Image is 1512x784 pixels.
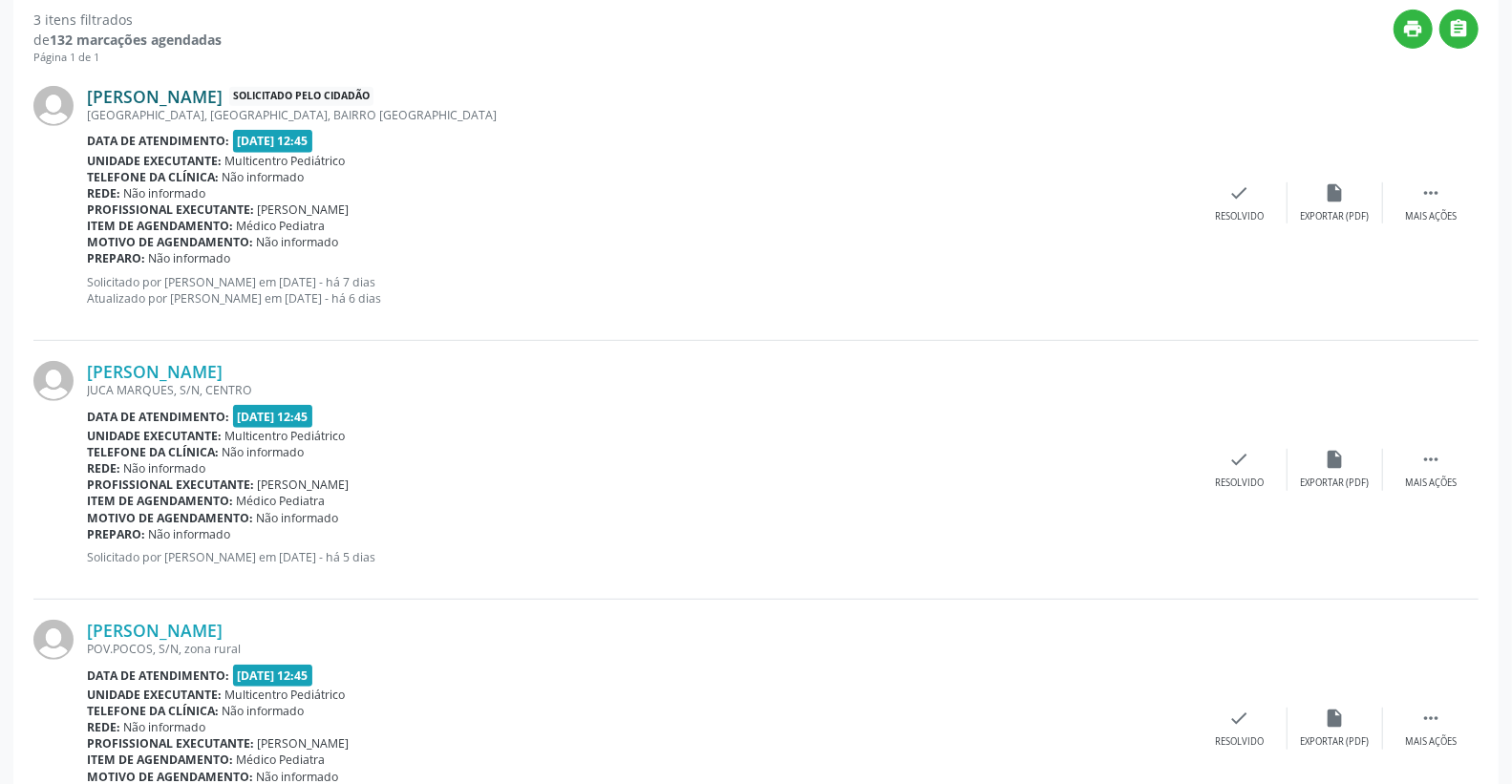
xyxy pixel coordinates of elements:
[229,87,373,107] span: Solicitado pelo cidadão
[87,477,254,493] b: Profissional executante:
[1420,708,1441,729] i: 
[1215,735,1264,749] div: Resolvido
[87,274,1192,307] p: Solicitado por [PERSON_NAME] em [DATE] - há 7 dias Atualizado por [PERSON_NAME] em [DATE] - há 6 ...
[33,361,74,401] img: img
[257,234,339,250] span: Não informado
[1229,182,1250,203] i: check
[87,703,219,719] b: Telefone da clínica:
[1215,477,1264,490] div: Resolvido
[1229,449,1250,470] i: check
[87,735,254,752] b: Profissional executante:
[87,719,120,735] b: Rede:
[1420,449,1441,470] i: 
[87,107,1192,123] div: [GEOGRAPHIC_DATA], [GEOGRAPHIC_DATA], BAIRRO [GEOGRAPHIC_DATA]
[1301,210,1370,223] div: Exportar (PDF)
[237,752,326,768] span: Médico Pediatra
[87,382,1192,398] div: JUCA MARQUES, S/N, CENTRO
[1449,18,1470,39] i: 
[149,526,231,542] span: Não informado
[1405,210,1457,223] div: Mais ações
[149,250,231,266] span: Não informado
[1325,449,1346,470] i: insert_drive_file
[1394,10,1433,49] button: print
[233,665,313,687] span: [DATE] 12:45
[87,752,233,768] b: Item de agendamento:
[87,460,120,477] b: Rede:
[87,169,219,185] b: Telefone da clínica:
[87,153,222,169] b: Unidade executante:
[1215,210,1264,223] div: Resolvido
[87,667,229,684] b: Data de atendimento:
[87,409,229,425] b: Data de atendimento:
[225,687,346,703] span: Multicentro Pediátrico
[237,493,326,509] span: Médico Pediatra
[1325,182,1346,203] i: insert_drive_file
[87,361,223,382] a: [PERSON_NAME]
[258,201,350,218] span: [PERSON_NAME]
[223,703,305,719] span: Não informado
[87,641,1192,657] div: POV.POCOS, S/N, zona rural
[223,169,305,185] span: Não informado
[1403,18,1424,39] i: print
[33,30,222,50] div: de
[1301,735,1370,749] div: Exportar (PDF)
[33,86,74,126] img: img
[87,510,253,526] b: Motivo de agendamento:
[1405,735,1457,749] div: Mais ações
[124,719,206,735] span: Não informado
[87,549,1192,565] p: Solicitado por [PERSON_NAME] em [DATE] - há 5 dias
[225,153,346,169] span: Multicentro Pediátrico
[87,250,145,266] b: Preparo:
[124,185,206,201] span: Não informado
[237,218,326,234] span: Médico Pediatra
[233,405,313,427] span: [DATE] 12:45
[1405,477,1457,490] div: Mais ações
[1420,182,1441,203] i: 
[87,234,253,250] b: Motivo de agendamento:
[50,31,222,49] strong: 132 marcações agendadas
[87,687,222,703] b: Unidade executante:
[258,735,350,752] span: [PERSON_NAME]
[124,460,206,477] span: Não informado
[1301,477,1370,490] div: Exportar (PDF)
[87,201,254,218] b: Profissional executante:
[1439,10,1479,49] button: 
[87,620,223,641] a: [PERSON_NAME]
[233,130,313,152] span: [DATE] 12:45
[1229,708,1250,729] i: check
[87,428,222,444] b: Unidade executante:
[223,444,305,460] span: Não informado
[33,620,74,660] img: img
[87,133,229,149] b: Data de atendimento:
[87,185,120,201] b: Rede:
[33,50,222,66] div: Página 1 de 1
[1325,708,1346,729] i: insert_drive_file
[87,493,233,509] b: Item de agendamento:
[87,444,219,460] b: Telefone da clínica:
[33,10,222,30] div: 3 itens filtrados
[225,428,346,444] span: Multicentro Pediátrico
[257,510,339,526] span: Não informado
[87,86,223,107] a: [PERSON_NAME]
[87,218,233,234] b: Item de agendamento:
[258,477,350,493] span: [PERSON_NAME]
[87,526,145,542] b: Preparo:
